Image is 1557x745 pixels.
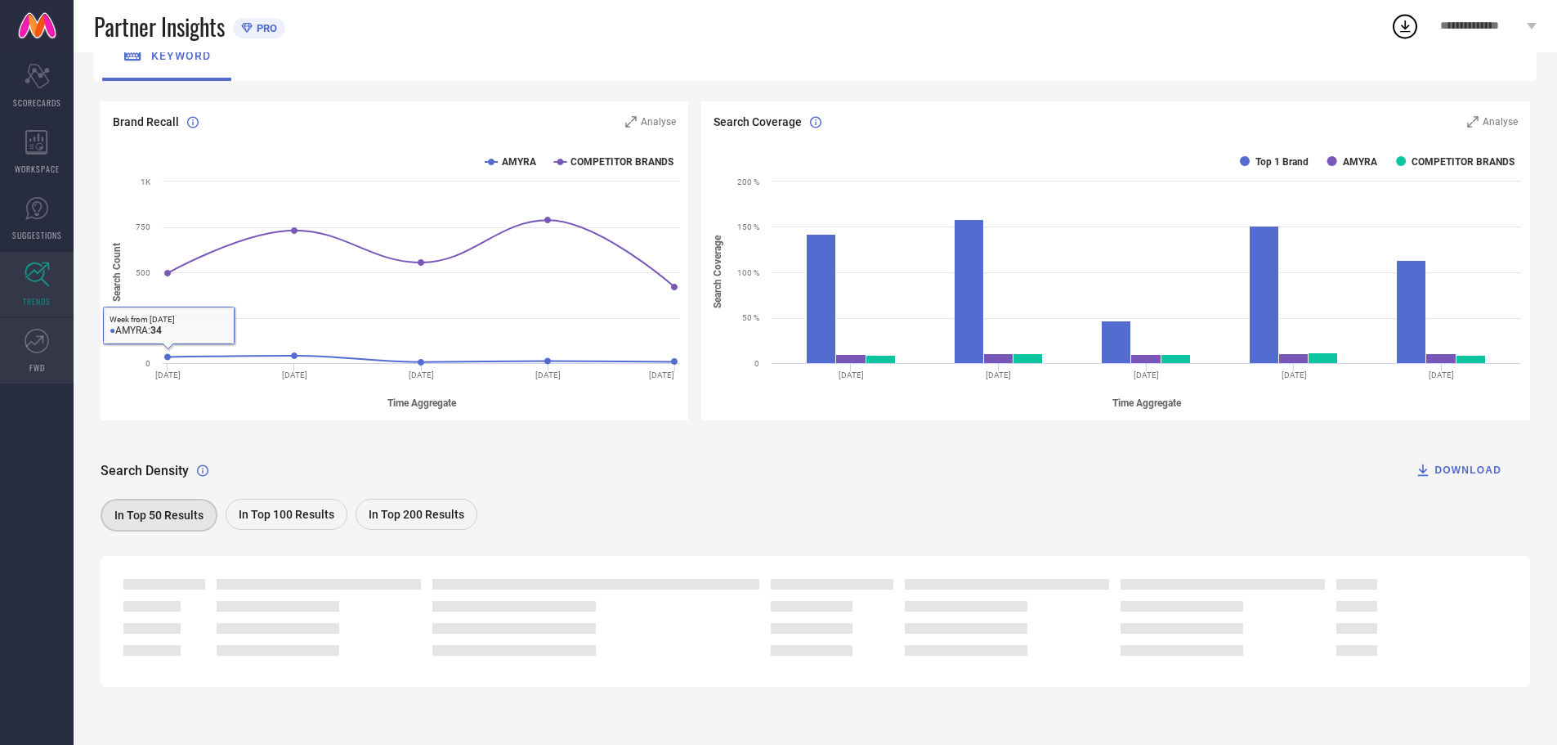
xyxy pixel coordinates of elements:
[387,397,457,409] tspan: Time Aggregate
[737,268,759,277] text: 100 %
[641,116,676,128] span: Analyse
[29,361,45,374] span: FWD
[1415,462,1501,478] div: DOWNLOAD
[1390,11,1420,41] div: Open download list
[535,370,561,379] text: [DATE]
[1134,370,1159,379] text: [DATE]
[12,229,62,241] span: SUGGESTIONS
[1483,116,1518,128] span: Analyse
[409,370,434,379] text: [DATE]
[94,10,225,43] span: Partner Insights
[113,115,179,128] span: Brand Recall
[253,22,277,34] span: PRO
[369,508,464,521] span: In Top 200 Results
[1412,156,1515,168] text: COMPETITOR BRANDS
[136,313,150,322] text: 250
[23,295,51,307] span: TRENDS
[625,116,637,128] svg: Zoom
[742,313,759,322] text: 50 %
[987,370,1012,379] text: [DATE]
[239,508,334,521] span: In Top 100 Results
[136,222,150,231] text: 750
[737,177,759,186] text: 200 %
[1282,370,1307,379] text: [DATE]
[282,370,307,379] text: [DATE]
[502,156,537,168] text: AMYRA
[1112,397,1182,409] tspan: Time Aggregate
[141,177,151,186] text: 1K
[1394,454,1522,487] button: DOWNLOAD
[155,370,181,379] text: [DATE]
[151,49,211,62] span: keyword
[114,509,204,522] span: In Top 50 Results
[101,463,189,478] span: Search Density
[1255,156,1309,168] text: Top 1 Brand
[839,370,864,379] text: [DATE]
[737,222,759,231] text: 150 %
[111,243,123,302] tspan: Search Count
[714,115,802,128] span: Search Coverage
[13,96,61,109] span: SCORECARDS
[754,359,759,368] text: 0
[649,370,674,379] text: [DATE]
[145,359,150,368] text: 0
[1429,370,1454,379] text: [DATE]
[1343,156,1378,168] text: AMYRA
[712,236,723,309] tspan: Search Coverage
[15,163,60,175] span: WORKSPACE
[570,156,673,168] text: COMPETITOR BRANDS
[136,268,150,277] text: 500
[1467,116,1479,128] svg: Zoom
